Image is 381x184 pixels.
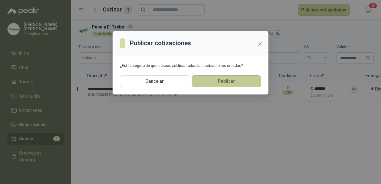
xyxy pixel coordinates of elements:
[120,64,261,68] div: ¿Estás seguro de que deseas publicar todas las cotizaciones creadas?
[257,42,262,47] span: close
[130,38,191,48] h3: Publicar cotizaciones
[255,39,265,49] button: Close
[192,75,261,87] button: Publicar
[120,75,189,87] button: Cancelar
